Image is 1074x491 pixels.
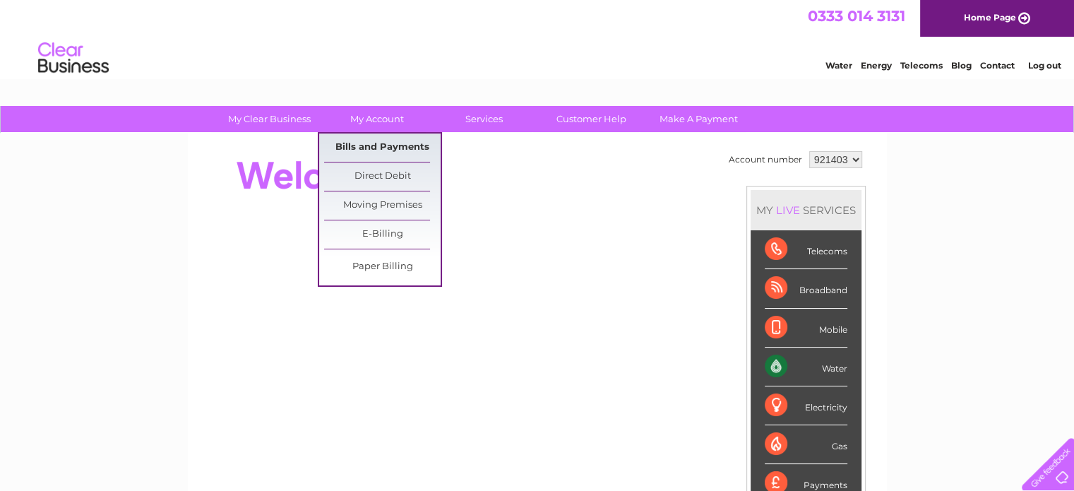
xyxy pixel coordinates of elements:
a: Blog [951,60,972,71]
a: E-Billing [324,220,441,249]
a: 0333 014 3131 [808,7,905,25]
a: Make A Payment [640,106,757,132]
div: Electricity [765,386,847,425]
img: logo.png [37,37,109,80]
a: Moving Premises [324,191,441,220]
a: Contact [980,60,1015,71]
div: Water [765,348,847,386]
td: Account number [725,148,806,172]
div: Mobile [765,309,847,348]
a: My Account [318,106,435,132]
div: MY SERVICES [751,190,861,230]
a: Water [825,60,852,71]
a: Paper Billing [324,253,441,281]
a: Log out [1027,60,1061,71]
div: Broadband [765,269,847,308]
a: Bills and Payments [324,134,441,162]
div: LIVE [773,203,803,217]
div: Gas [765,425,847,464]
a: Direct Debit [324,162,441,191]
a: Services [426,106,542,132]
a: Energy [861,60,892,71]
a: My Clear Business [211,106,328,132]
div: Telecoms [765,230,847,269]
a: Customer Help [533,106,650,132]
div: Clear Business is a trading name of Verastar Limited (registered in [GEOGRAPHIC_DATA] No. 3667643... [204,8,871,69]
a: Telecoms [900,60,943,71]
